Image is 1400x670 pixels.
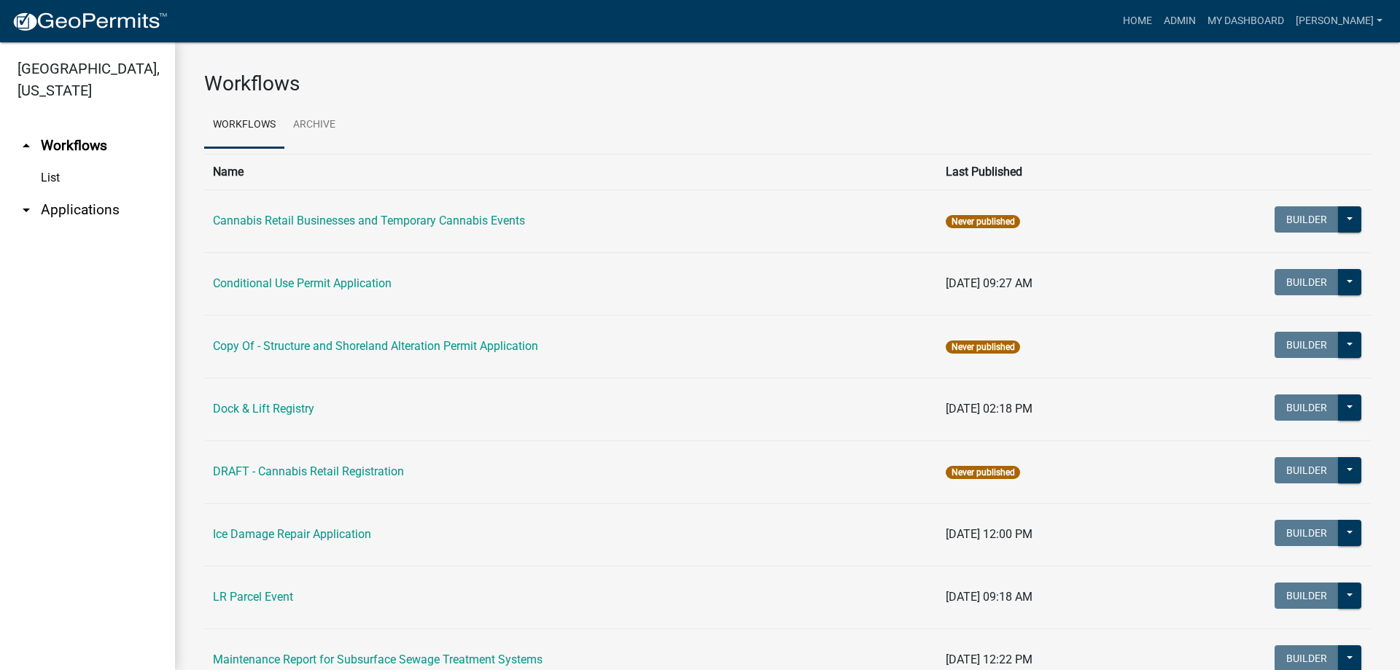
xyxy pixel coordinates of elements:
span: Never published [946,215,1019,228]
button: Builder [1275,457,1339,483]
a: Conditional Use Permit Application [213,276,392,290]
span: [DATE] 09:18 AM [946,590,1032,604]
button: Builder [1275,520,1339,546]
i: arrow_drop_up [17,137,35,155]
button: Builder [1275,394,1339,421]
button: Builder [1275,583,1339,609]
span: [DATE] 12:22 PM [946,653,1032,666]
a: Workflows [204,102,284,149]
th: Last Published [937,154,1152,190]
span: Never published [946,466,1019,479]
th: Name [204,154,937,190]
a: Admin [1158,7,1202,35]
span: Never published [946,340,1019,354]
a: My Dashboard [1202,7,1290,35]
a: LR Parcel Event [213,590,293,604]
a: Dock & Lift Registry [213,402,314,416]
button: Builder [1275,269,1339,295]
h3: Workflows [204,71,1371,96]
button: Builder [1275,206,1339,233]
span: [DATE] 09:27 AM [946,276,1032,290]
span: [DATE] 02:18 PM [946,402,1032,416]
a: [PERSON_NAME] [1290,7,1388,35]
a: Ice Damage Repair Application [213,527,371,541]
a: Cannabis Retail Businesses and Temporary Cannabis Events [213,214,525,227]
i: arrow_drop_down [17,201,35,219]
a: Copy Of - Structure and Shoreland Alteration Permit Application [213,339,538,353]
a: DRAFT - Cannabis Retail Registration [213,464,404,478]
button: Builder [1275,332,1339,358]
a: Maintenance Report for Subsurface Sewage Treatment Systems [213,653,542,666]
span: [DATE] 12:00 PM [946,527,1032,541]
a: Archive [284,102,344,149]
a: Home [1117,7,1158,35]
